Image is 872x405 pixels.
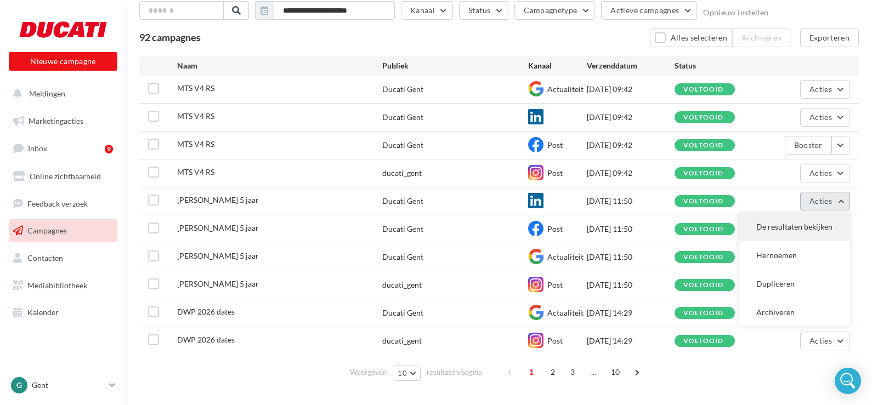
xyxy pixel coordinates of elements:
[683,86,724,93] div: voltooid
[7,110,120,133] a: Marketingacties
[739,298,850,327] button: Archiveren
[523,363,540,381] span: 1
[547,308,584,317] span: Actualiteit
[382,252,423,263] div: Ducati Gent
[835,368,861,394] div: Open Intercom Messenger
[703,8,768,17] button: Opnieuw instellen
[177,307,235,316] span: DWP 2026 dates
[7,165,120,188] a: Online zichtbaarheid
[382,60,529,71] div: Publiek
[683,254,724,261] div: voltooid
[547,84,584,94] span: Actualiteit
[382,168,422,179] div: ducati_gent
[732,28,791,47] button: Archiveren
[27,281,87,290] span: Mediabibliotheek
[398,369,407,378] span: 10
[809,168,832,178] span: Acties
[800,80,850,99] button: Acties
[382,335,422,346] div: ducati_gent
[7,301,120,324] a: Kalender
[809,112,832,122] span: Acties
[800,332,850,350] button: Acties
[7,247,120,270] a: Contacten
[650,28,732,47] button: Alles selecteren
[683,338,724,345] div: voltooid
[459,1,508,20] button: Status
[427,367,482,378] span: resultaten/pagina
[29,116,83,126] span: Marketingacties
[382,279,422,290] div: ducati_gent
[514,1,595,20] button: Campagnetype
[382,84,423,95] div: Ducati Gent
[785,136,831,155] button: Booster
[587,196,675,207] div: [DATE] 11:50
[587,84,675,95] div: [DATE] 09:42
[587,279,675,290] div: [DATE] 11:50
[177,60,382,71] div: Naam
[547,168,563,178] span: Post
[177,251,259,260] span: Michele 5 jaar
[809,336,832,345] span: Acties
[800,192,850,210] button: Acties
[7,136,120,160] a: Inbox9
[587,335,675,346] div: [DATE] 14:29
[105,145,113,153] div: 9
[547,224,563,233] span: Post
[683,142,724,149] div: voltooid
[587,112,675,123] div: [DATE] 09:42
[675,60,762,71] div: Status
[177,279,259,288] span: Michele 5 jaar
[585,363,603,381] span: ...
[601,1,697,20] button: Actieve campagnes
[587,252,675,263] div: [DATE] 11:50
[547,280,563,289] span: Post
[27,307,59,317] span: Kalender
[683,226,724,233] div: voltooid
[28,144,47,153] span: Inbox
[739,270,850,298] button: Dupliceren
[139,31,201,43] span: 92 campagnes
[683,198,724,205] div: voltooid
[587,140,675,151] div: [DATE] 09:42
[809,84,832,94] span: Acties
[27,253,63,263] span: Contacten
[382,112,423,123] div: Ducati Gent
[350,367,387,378] span: Weergeven
[607,363,625,381] span: 10
[739,241,850,270] button: Hernoemen
[382,224,423,235] div: Ducati Gent
[177,335,235,344] span: DWP 2026 dates
[528,60,587,71] div: Kanaal
[683,310,724,317] div: voltooid
[401,1,453,20] button: Kanaal
[800,28,859,47] button: Exporteren
[29,89,65,98] span: Meldingen
[809,196,832,206] span: Acties
[800,108,850,127] button: Acties
[564,363,581,381] span: 3
[7,274,120,297] a: Mediabibliotheek
[382,307,423,318] div: Ducati Gent
[177,83,214,93] span: MTS V4 RS
[544,363,562,381] span: 2
[683,282,724,289] div: voltooid
[547,336,563,345] span: Post
[177,195,259,204] span: Michele 5 jaar
[587,60,675,71] div: Verzenddatum
[587,168,675,179] div: [DATE] 09:42
[7,192,120,215] a: Feedback verzoek
[7,219,120,242] a: Campagnes
[177,139,214,149] span: MTS V4 RS
[683,170,724,177] div: voltooid
[683,114,724,121] div: voltooid
[382,140,423,151] div: Ducati Gent
[16,380,22,391] span: G
[610,5,679,15] span: Actieve campagnes
[177,223,259,232] span: Michele 5 jaar
[177,111,214,121] span: MTS V4 RS
[9,52,117,71] button: Nieuwe campagne
[800,164,850,182] button: Acties
[32,380,105,391] p: Gent
[177,167,214,176] span: MTS V4 RS
[27,198,88,208] span: Feedback verzoek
